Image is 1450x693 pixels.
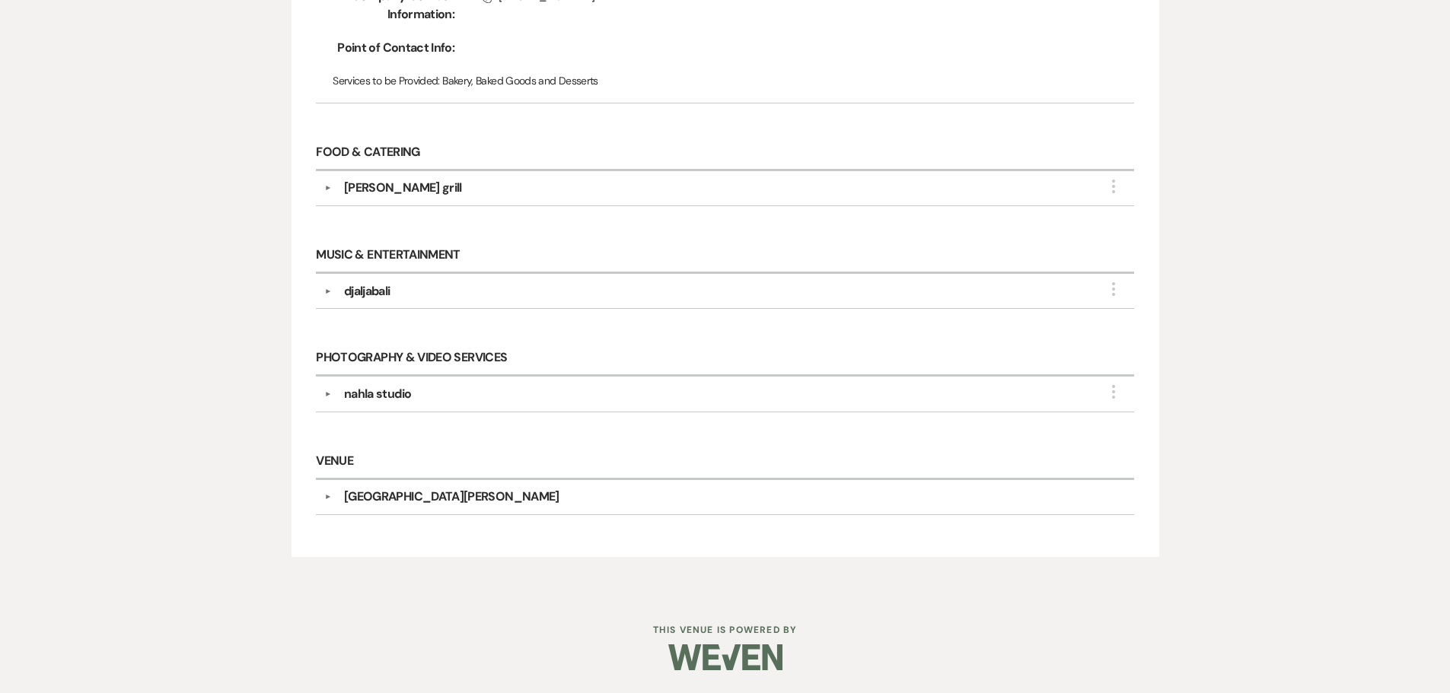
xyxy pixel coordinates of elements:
[333,39,454,57] span: Point of Contact Info:
[316,135,1133,171] h6: Food & Catering
[344,179,462,197] div: [PERSON_NAME] grill
[344,488,559,506] div: [GEOGRAPHIC_DATA][PERSON_NAME]
[316,238,1133,274] h6: Music & Entertainment
[316,341,1133,377] h6: Photography & Video Services
[319,390,337,398] button: ▼
[344,385,411,403] div: nahla studio
[316,444,1133,480] h6: Venue
[319,288,337,295] button: ▼
[319,184,337,192] button: ▼
[668,631,782,684] img: Weven Logo
[344,282,390,300] div: djaljabali
[333,74,440,87] span: Services to be Provided:
[319,493,337,501] button: ▼
[333,72,1117,89] p: Bakery, Baked Goods and Desserts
